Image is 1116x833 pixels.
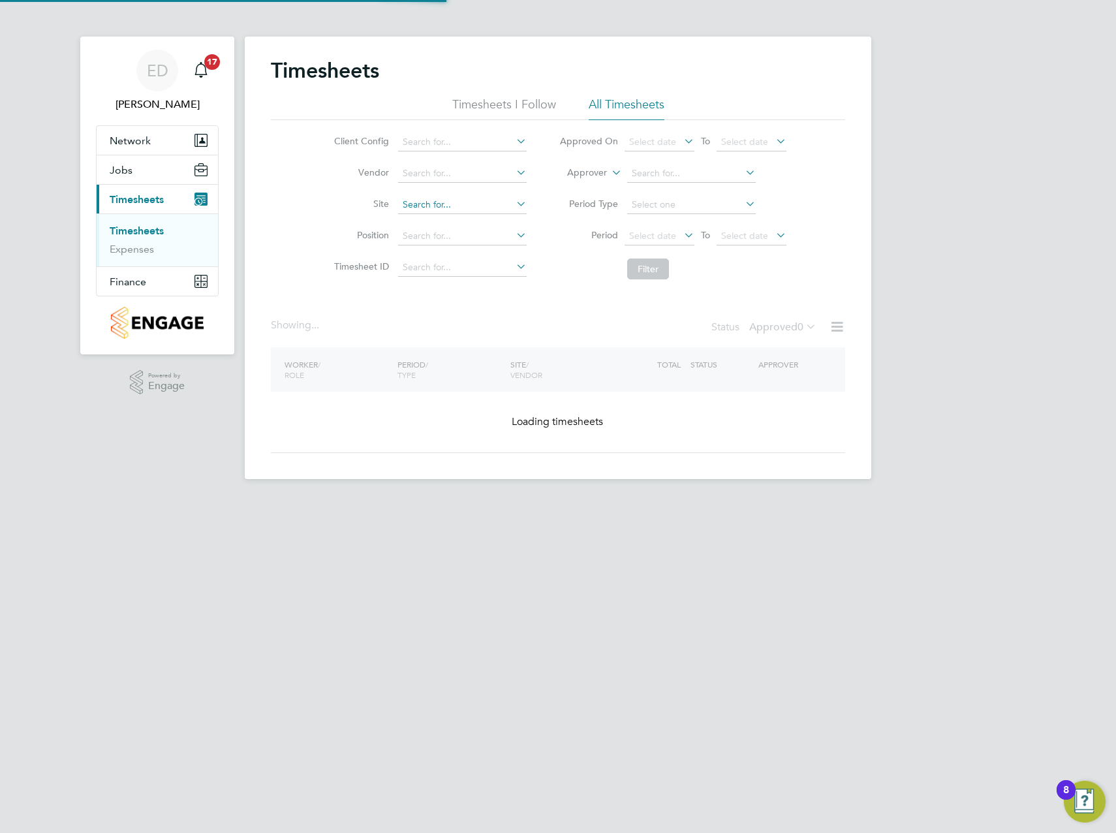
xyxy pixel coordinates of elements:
[398,259,527,277] input: Search for...
[452,97,556,120] li: Timesheets I Follow
[1064,781,1106,823] button: Open Resource Center, 8 new notifications
[311,319,319,332] span: ...
[271,57,379,84] h2: Timesheets
[627,259,669,279] button: Filter
[629,136,676,148] span: Select date
[80,37,234,354] nav: Main navigation
[130,370,185,395] a: Powered byEngage
[97,213,218,266] div: Timesheets
[559,229,618,241] label: Period
[148,381,185,392] span: Engage
[97,155,218,184] button: Jobs
[330,229,389,241] label: Position
[147,62,168,79] span: ED
[721,230,768,242] span: Select date
[97,267,218,296] button: Finance
[548,166,607,180] label: Approver
[271,319,322,332] div: Showing
[1063,790,1069,807] div: 8
[559,198,618,210] label: Period Type
[97,185,218,213] button: Timesheets
[110,243,154,255] a: Expenses
[111,307,203,339] img: countryside-properties-logo-retina.png
[721,136,768,148] span: Select date
[110,225,164,237] a: Timesheets
[96,307,219,339] a: Go to home page
[398,165,527,183] input: Search for...
[330,135,389,147] label: Client Config
[589,97,664,120] li: All Timesheets
[749,321,816,334] label: Approved
[330,260,389,272] label: Timesheet ID
[204,54,220,70] span: 17
[559,135,618,147] label: Approved On
[629,230,676,242] span: Select date
[330,166,389,178] label: Vendor
[711,319,819,337] div: Status
[627,165,756,183] input: Search for...
[697,133,714,149] span: To
[97,126,218,155] button: Network
[398,133,527,151] input: Search for...
[627,196,756,214] input: Select one
[798,321,803,334] span: 0
[110,134,151,147] span: Network
[110,275,146,288] span: Finance
[330,198,389,210] label: Site
[398,227,527,245] input: Search for...
[110,193,164,206] span: Timesheets
[110,164,132,176] span: Jobs
[148,370,185,381] span: Powered by
[96,50,219,112] a: ED[PERSON_NAME]
[96,97,219,112] span: Ellie Davis
[697,227,714,244] span: To
[188,50,214,91] a: 17
[398,196,527,214] input: Search for...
